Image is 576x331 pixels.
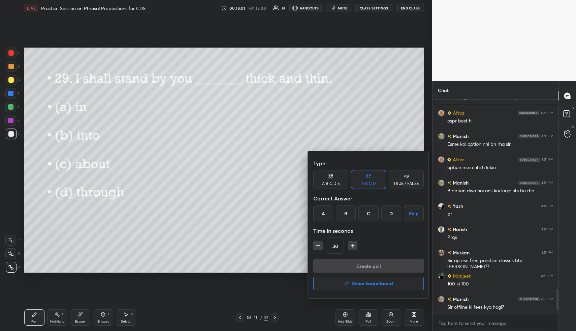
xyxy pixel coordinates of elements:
[313,277,424,290] button: Share leaderboard
[313,192,424,205] div: Correct Answer
[336,205,356,221] div: B
[313,205,333,221] div: A
[322,182,340,186] div: A B C D E
[361,182,376,186] div: A B C D
[352,281,393,286] h4: Share leaderboard
[381,205,401,221] div: D
[313,157,424,170] div: Type
[358,205,378,221] div: C
[393,182,419,186] div: TRUE / FALSE
[313,224,424,238] div: Time in seconds
[404,205,424,221] button: Skip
